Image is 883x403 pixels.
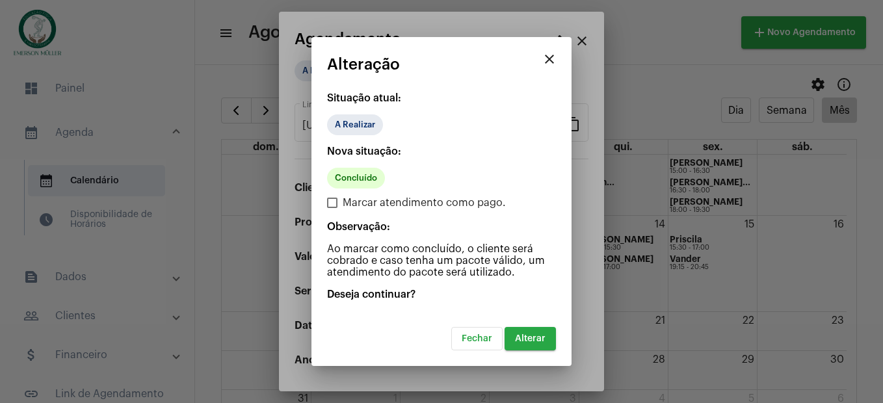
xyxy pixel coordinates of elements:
p: Deseja continuar? [327,289,556,300]
mat-chip: A Realizar [327,114,383,135]
p: Situação atual: [327,92,556,104]
span: Alterar [515,334,546,343]
p: Ao marcar como concluído, o cliente será cobrado e caso tenha um pacote válido, um atendimento do... [327,243,556,278]
button: Fechar [451,327,503,350]
mat-chip: Concluído [327,168,385,188]
span: Marcar atendimento como pago. [343,195,506,211]
span: Alteração [327,56,400,73]
mat-icon: close [542,51,557,67]
span: Fechar [462,334,492,343]
p: Observação: [327,221,556,233]
p: Nova situação: [327,146,556,157]
button: Alterar [505,327,556,350]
